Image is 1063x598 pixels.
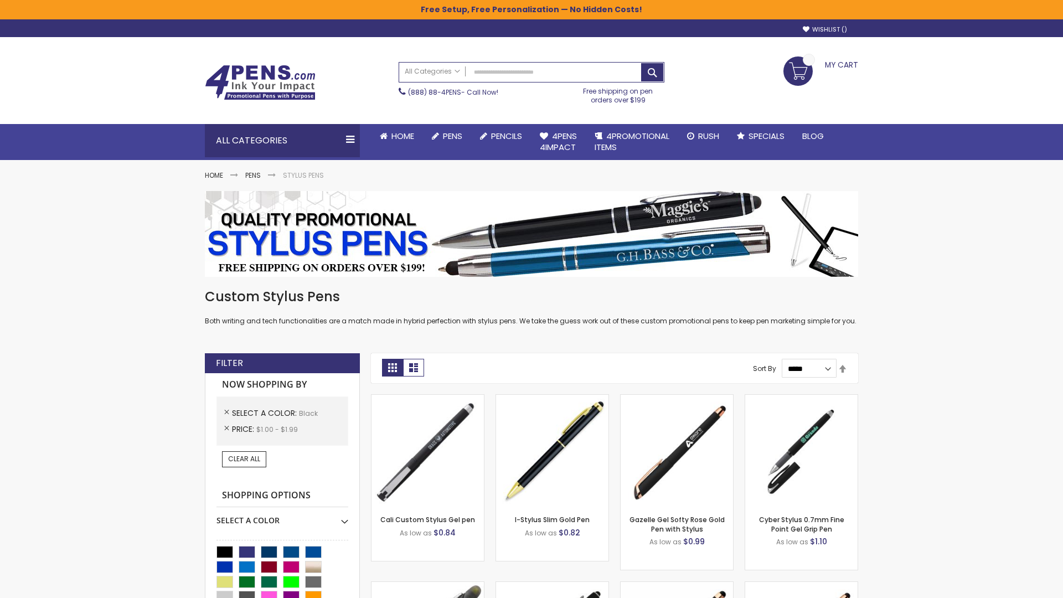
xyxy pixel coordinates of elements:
[745,394,858,404] a: Cyber Stylus 0.7mm Fine Point Gel Grip Pen-Black
[621,394,733,404] a: Gazelle Gel Softy Rose Gold Pen with Stylus-Black
[232,424,256,435] span: Price
[698,130,719,142] span: Rush
[205,288,858,306] h1: Custom Stylus Pens
[256,425,298,434] span: $1.00 - $1.99
[423,124,471,148] a: Pens
[728,124,793,148] a: Specials
[683,536,705,547] span: $0.99
[371,581,484,591] a: Souvenir® Jalan Highlighter Stylus Pen Combo-Black
[216,357,243,369] strong: Filter
[649,537,682,547] span: As low as
[621,395,733,507] img: Gazelle Gel Softy Rose Gold Pen with Stylus-Black
[491,130,522,142] span: Pencils
[745,395,858,507] img: Cyber Stylus 0.7mm Fine Point Gel Grip Pen-Black
[443,130,462,142] span: Pens
[496,394,608,404] a: I-Stylus Slim Gold-Black
[803,25,847,34] a: Wishlist
[382,359,403,377] strong: Grid
[205,124,360,157] div: All Categories
[572,83,665,105] div: Free shipping on pen orders over $199
[399,63,466,81] a: All Categories
[391,130,414,142] span: Home
[595,130,669,153] span: 4PROMOTIONAL ITEMS
[371,395,484,507] img: Cali Custom Stylus Gel pen-Black
[678,124,728,148] a: Rush
[216,507,348,526] div: Select A Color
[621,581,733,591] a: Islander Softy Rose Gold Gel Pen with Stylus-Black
[205,65,316,100] img: 4Pens Custom Pens and Promotional Products
[408,87,498,97] span: - Call Now!
[380,515,475,524] a: Cali Custom Stylus Gel pen
[283,171,324,180] strong: Stylus Pens
[753,364,776,373] label: Sort By
[496,581,608,591] a: Custom Soft Touch® Metal Pens with Stylus-Black
[802,130,824,142] span: Blog
[371,124,423,148] a: Home
[408,87,461,97] a: (888) 88-4PENS
[531,124,586,160] a: 4Pens4impact
[299,409,318,418] span: Black
[496,395,608,507] img: I-Stylus Slim Gold-Black
[525,528,557,538] span: As low as
[216,373,348,396] strong: Now Shopping by
[471,124,531,148] a: Pencils
[586,124,678,160] a: 4PROMOTIONALITEMS
[434,527,456,538] span: $0.84
[405,67,460,76] span: All Categories
[216,484,348,508] strong: Shopping Options
[759,515,844,533] a: Cyber Stylus 0.7mm Fine Point Gel Grip Pen
[540,130,577,153] span: 4Pens 4impact
[515,515,590,524] a: I-Stylus Slim Gold Pen
[400,528,432,538] span: As low as
[371,394,484,404] a: Cali Custom Stylus Gel pen-Black
[810,536,827,547] span: $1.10
[205,171,223,180] a: Home
[749,130,785,142] span: Specials
[245,171,261,180] a: Pens
[222,451,266,467] a: Clear All
[776,537,808,547] span: As low as
[559,527,580,538] span: $0.82
[232,408,299,419] span: Select A Color
[793,124,833,148] a: Blog
[205,288,858,326] div: Both writing and tech functionalities are a match made in hybrid perfection with stylus pens. We ...
[745,581,858,591] a: Gazelle Gel Softy Rose Gold Pen with Stylus - ColorJet-Black
[629,515,725,533] a: Gazelle Gel Softy Rose Gold Pen with Stylus
[228,454,260,463] span: Clear All
[205,191,858,277] img: Stylus Pens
